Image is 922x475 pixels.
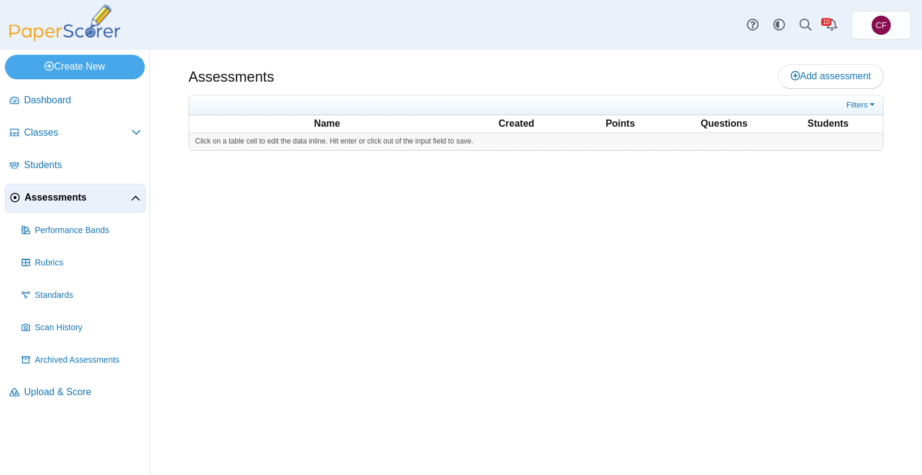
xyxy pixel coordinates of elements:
[35,289,141,301] span: Standards
[777,116,879,131] th: Students
[17,281,146,310] a: Standards
[465,116,568,131] th: Created
[778,64,884,88] a: Add assessment
[24,126,131,139] span: Classes
[5,119,146,148] a: Classes
[5,55,145,79] a: Create New
[851,11,911,40] a: Christa Fredrickson
[25,191,131,204] span: Assessments
[5,86,146,115] a: Dashboard
[188,67,274,87] h1: Assessments
[569,116,672,131] th: Points
[189,132,883,150] div: Click on a table cell to edit the data inline. Hit enter or click out of the input field to save.
[5,184,146,213] a: Assessments
[876,21,887,29] span: Christa Fredrickson
[17,313,146,342] a: Scan History
[673,116,776,131] th: Questions
[190,116,464,131] th: Name
[819,12,845,38] a: Alerts
[791,71,871,81] span: Add assessment
[5,378,146,407] a: Upload & Score
[35,257,141,269] span: Rubrics
[17,216,146,245] a: Performance Bands
[17,249,146,277] a: Rubrics
[5,151,146,180] a: Students
[5,33,125,43] a: PaperScorer
[872,16,891,35] span: Christa Fredrickson
[35,225,141,237] span: Performance Bands
[35,354,141,366] span: Archived Assessments
[5,5,125,41] img: PaperScorer
[843,99,880,111] a: Filters
[24,159,141,172] span: Students
[24,94,141,107] span: Dashboard
[17,346,146,375] a: Archived Assessments
[35,322,141,334] span: Scan History
[24,386,141,399] span: Upload & Score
